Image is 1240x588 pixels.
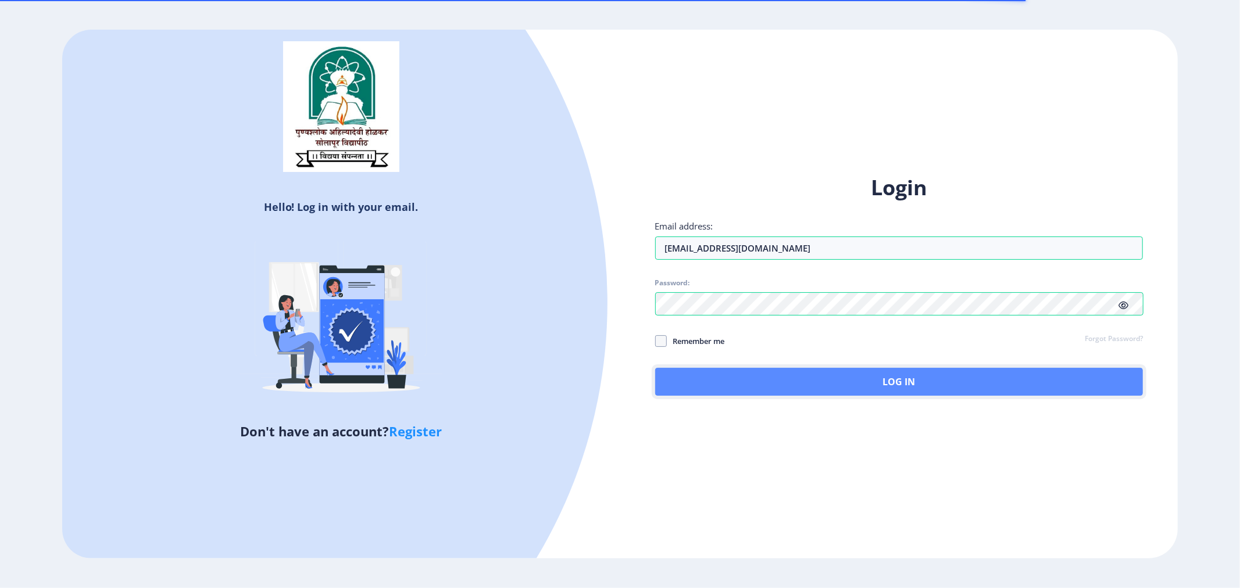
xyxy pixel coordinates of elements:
span: Remember me [667,334,725,348]
h5: Don't have an account? [71,422,612,440]
label: Email address: [655,220,713,232]
button: Log In [655,368,1143,396]
input: Email address [655,236,1143,260]
label: Password: [655,278,690,288]
img: sulogo.png [283,41,399,173]
a: Forgot Password? [1085,334,1143,345]
h1: Login [655,174,1143,202]
a: Register [389,422,442,440]
img: Verified-rafiki.svg [240,218,443,422]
